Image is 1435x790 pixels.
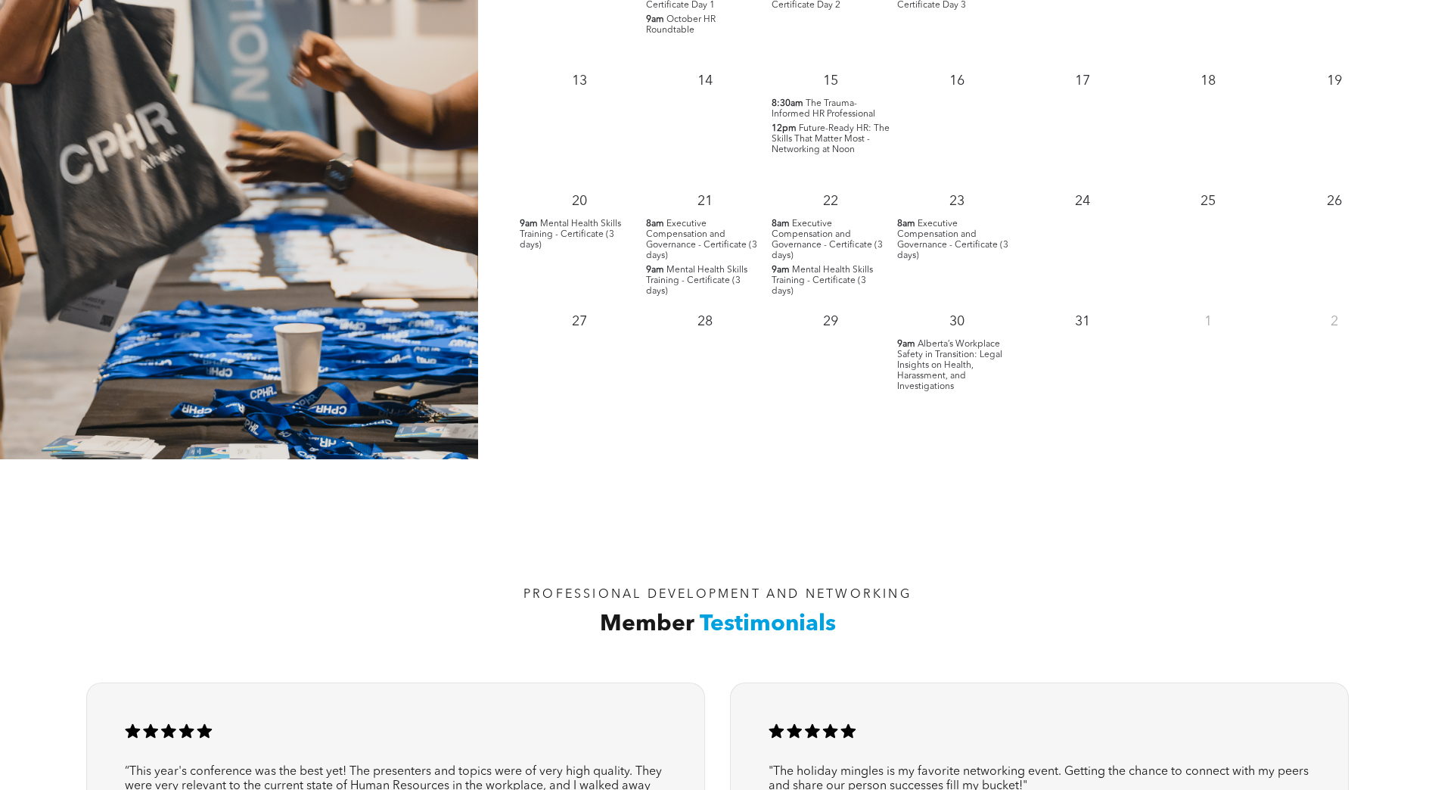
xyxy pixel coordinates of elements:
span: 9am [520,219,538,229]
p: 22 [817,188,844,215]
p: 18 [1194,67,1222,95]
p: 15 [817,67,844,95]
p: 13 [566,67,593,95]
p: 2 [1321,308,1348,335]
span: 9am [897,339,915,350]
p: 29 [817,308,844,335]
span: 9am [646,265,664,275]
p: 16 [943,67,971,95]
p: 19 [1321,67,1348,95]
span: PROFESSIONAL DEVELOPMENT AND NETWORKING [523,589,912,601]
span: 8:30am [772,98,803,109]
span: Executive Compensation and Governance - Certificate (3 days) [897,219,1008,260]
p: 24 [1069,188,1096,215]
span: Alberta’s Workplace Safety in Transition: Legal Insights on Health, Harassment, and Investigations [897,340,1002,391]
span: 9am [646,14,664,25]
p: 17 [1069,67,1096,95]
p: 21 [691,188,719,215]
p: 27 [566,308,593,335]
span: Member [600,613,694,636]
span: Testimonials [700,613,836,636]
span: 9am [772,265,790,275]
span: Executive Compensation and Governance - Certificate (3 days) [646,219,757,260]
span: Mental Health Skills Training - Certificate (3 days) [520,219,621,250]
p: 14 [691,67,719,95]
span: Mental Health Skills Training - Certificate (3 days) [646,266,747,296]
span: 8am [772,219,790,229]
span: October HR Roundtable [646,15,716,35]
span: Future-Ready HR: The Skills That Matter Most - Networking at Noon [772,124,890,154]
span: The Trauma-Informed HR Professional [772,99,875,119]
p: 20 [566,188,593,215]
p: 30 [943,308,971,335]
span: Executive Compensation and Governance - Certificate (3 days) [772,219,883,260]
span: Mental Health Skills Training - Certificate (3 days) [772,266,873,296]
p: 25 [1194,188,1222,215]
span: 12pm [772,123,797,134]
p: 23 [943,188,971,215]
p: 1 [1194,308,1222,335]
p: 28 [691,308,719,335]
p: 26 [1321,188,1348,215]
span: 8am [646,219,664,229]
span: 8am [897,219,915,229]
p: 31 [1069,308,1096,335]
